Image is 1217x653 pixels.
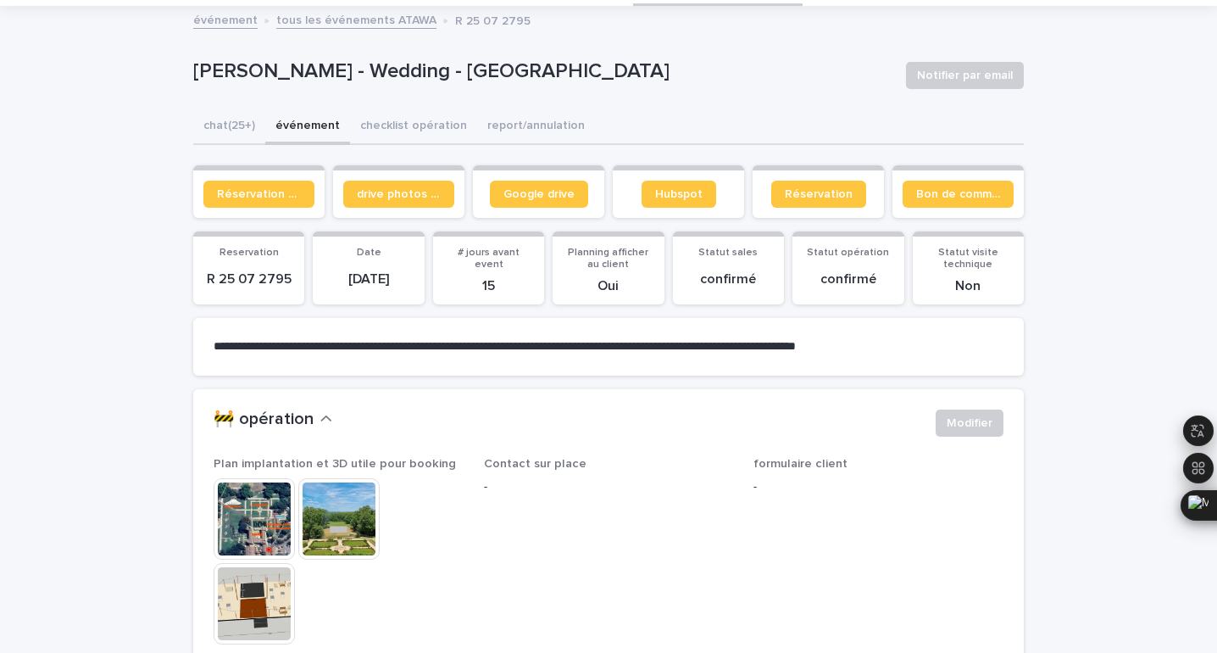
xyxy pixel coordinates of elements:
span: Google drive [503,188,575,200]
span: drive photos coordinateur [357,188,441,200]
p: Oui [563,278,653,294]
span: # jours avant event [458,248,520,270]
p: R 25 07 2795 [455,10,531,29]
a: Réservation client [203,181,314,208]
p: R 25 07 2795 [203,271,294,287]
p: [DATE] [323,271,414,287]
span: Reservation [220,248,279,258]
span: Modifier [947,415,992,432]
p: confirmé [803,271,893,287]
a: Google drive [490,181,588,208]
span: Plan implantation et 3D utile pour booking [214,458,456,470]
span: Réservation client [217,188,301,200]
p: [PERSON_NAME] - Wedding - [GEOGRAPHIC_DATA] [193,59,892,84]
span: Hubspot [655,188,703,200]
span: Réservation [785,188,853,200]
span: Planning afficher au client [568,248,648,270]
button: événement [265,109,350,145]
span: Notifier par email [917,67,1013,84]
span: Date [357,248,381,258]
p: Non [923,278,1014,294]
p: - [484,478,734,496]
h2: 🚧 opération [214,410,314,430]
a: Bon de commande [903,181,1014,208]
button: chat (25+) [193,109,265,145]
button: checklist opération [350,109,477,145]
span: Bon de commande [916,188,1000,200]
button: Modifier [936,410,1003,437]
span: Statut opération [807,248,889,258]
button: Notifier par email [906,62,1024,89]
a: tous les événements ATAWA [276,9,436,29]
p: - [753,478,1003,496]
span: Statut sales [698,248,758,258]
p: 15 [443,278,534,294]
a: Réservation [771,181,866,208]
button: report/annulation [477,109,595,145]
a: Hubspot [642,181,716,208]
span: Contact sur place [484,458,586,470]
p: confirmé [683,271,774,287]
span: Statut visite technique [938,248,998,270]
span: formulaire client [753,458,847,470]
button: 🚧 opération [214,410,332,430]
a: événement [193,9,258,29]
a: drive photos coordinateur [343,181,454,208]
